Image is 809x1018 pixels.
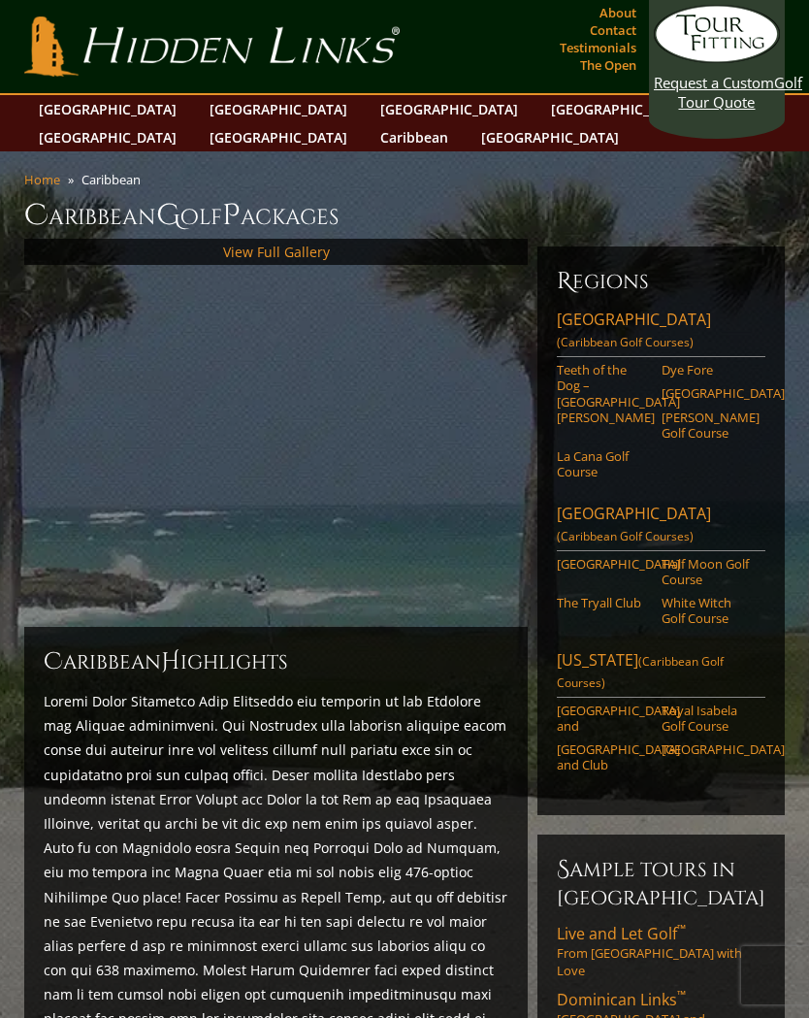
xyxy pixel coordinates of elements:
span: G [156,196,180,235]
a: Home [24,171,60,188]
a: La Cana Golf Course [557,448,648,480]
a: [GEOGRAPHIC_DATA] [541,95,698,123]
h1: Caribbean olf ackages [24,196,785,235]
span: (Caribbean Golf Courses) [557,334,694,350]
a: Half Moon Golf Course [662,556,753,588]
a: [GEOGRAPHIC_DATA] [29,95,186,123]
h6: Regions [557,266,765,297]
a: [PERSON_NAME] Golf Course [662,410,753,442]
a: Live and Let Golf™From [GEOGRAPHIC_DATA] with Love [557,923,765,979]
a: [GEOGRAPHIC_DATA] [200,95,357,123]
sup: ™ [677,987,686,1003]
span: (Caribbean Golf Courses) [557,528,694,544]
a: View Full Gallery [223,243,330,261]
a: Contact [585,16,641,44]
span: Live and Let Golf [557,923,686,944]
li: Caribbean [81,171,148,188]
span: (Caribbean Golf Courses) [557,653,724,691]
a: Royal Isabela Golf Course [662,703,753,735]
a: [GEOGRAPHIC_DATA] [662,385,753,401]
sup: ™ [677,921,686,937]
a: White Witch Golf Course [662,595,753,627]
span: P [222,196,241,235]
a: [GEOGRAPHIC_DATA] and Club [557,741,648,773]
span: Dominican Links [557,989,686,1010]
a: The Tryall Club [557,595,648,610]
a: [GEOGRAPHIC_DATA] [662,741,753,757]
a: [GEOGRAPHIC_DATA] [371,95,528,123]
h2: Caribbean ighlights [44,646,508,677]
span: H [161,646,180,677]
a: [GEOGRAPHIC_DATA] [29,123,186,151]
a: Dye Fore [662,362,753,378]
a: [GEOGRAPHIC_DATA] [557,556,648,572]
a: Request a CustomGolf Tour Quote [654,5,780,112]
span: Request a Custom [654,73,774,92]
h6: Sample Tours in [GEOGRAPHIC_DATA] [557,854,765,911]
a: Caribbean [371,123,458,151]
a: [GEOGRAPHIC_DATA] [471,123,629,151]
a: Teeth of the Dog – [GEOGRAPHIC_DATA][PERSON_NAME] [557,362,648,425]
a: [GEOGRAPHIC_DATA](Caribbean Golf Courses) [557,309,765,357]
a: Testimonials [555,34,641,61]
a: [GEOGRAPHIC_DATA] [200,123,357,151]
a: [GEOGRAPHIC_DATA] and [557,703,648,735]
a: [GEOGRAPHIC_DATA](Caribbean Golf Courses) [557,503,765,551]
a: [US_STATE](Caribbean Golf Courses) [557,649,765,698]
a: The Open [575,51,641,79]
